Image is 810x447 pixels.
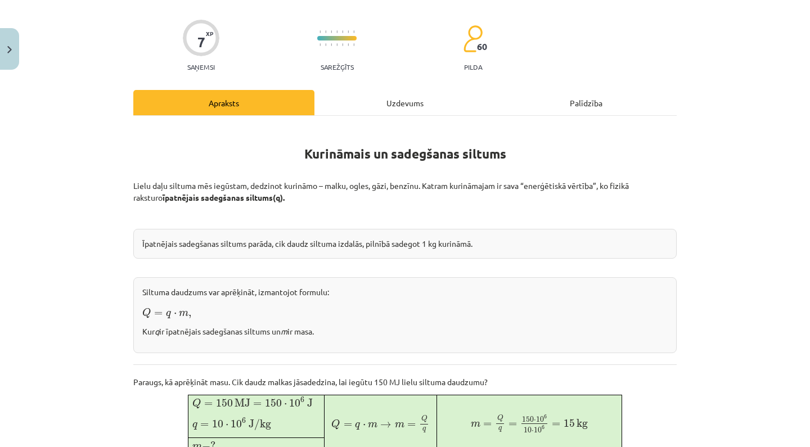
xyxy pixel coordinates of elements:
[463,25,483,53] img: students-c634bb4e5e11cddfef0936a35e636f08e4e9abd3cc4e673bd6f9a4125e45ecb1.svg
[331,419,340,430] span: Q
[380,422,391,428] span: →
[260,419,271,430] span: kg
[342,30,343,33] img: icon-short-line-57e1e144782c952c97e751825c79c345078a6d821885a25fce030b3d8c18986b.svg
[422,427,426,432] span: q
[319,43,321,46] img: icon-short-line-57e1e144782c952c97e751825c79c345078a6d821885a25fce030b3d8c18986b.svg
[407,423,416,427] span: =
[200,423,209,427] span: =
[325,43,326,46] img: icon-short-line-57e1e144782c952c97e751825c79c345078a6d821885a25fce030b3d8c18986b.svg
[289,399,300,407] span: 10
[368,422,377,428] span: m
[183,63,219,71] p: Saņemsi
[242,418,246,423] span: 6
[464,63,482,71] p: pilda
[142,326,668,337] p: Kur ir īpatnējais sadegšanas siltums un ir masa.
[163,192,273,202] b: īpatnējais sadegšanas siltums
[336,43,337,46] img: icon-short-line-57e1e144782c952c97e751825c79c345078a6d821885a25fce030b3d8c18986b.svg
[7,46,12,53] img: icon-close-lesson-0947bae3869378f0d4975bcd49f059093ad1ed9edebbc8119c70593378902aed.svg
[154,311,163,316] span: =
[174,313,177,316] span: ⋅
[564,419,575,427] span: 15
[534,427,542,433] span: 10
[532,430,534,432] span: ⋅
[522,417,534,422] span: 150
[348,30,349,33] img: icon-short-line-57e1e144782c952c97e751825c79c345078a6d821885a25fce030b3d8c18986b.svg
[331,43,332,46] img: icon-short-line-57e1e144782c952c97e751825c79c345078a6d821885a25fce030b3d8c18986b.svg
[249,419,254,428] span: J
[166,311,171,318] span: q
[265,399,282,407] span: 150
[577,419,588,430] span: kg
[273,192,285,202] strong: (q).
[204,402,213,407] span: =
[231,420,242,428] span: 10
[498,427,502,432] span: q
[536,417,544,422] span: 10
[133,180,677,204] p: Lielu daļu siltuma mēs iegūstam, dedzinot kurināmo – malku, ogles, gāzi, benzīnu. Katram kurināma...
[226,424,228,427] span: ⋅
[212,420,223,428] span: 10
[206,30,213,37] span: XP
[325,30,326,33] img: icon-short-line-57e1e144782c952c97e751825c79c345078a6d821885a25fce030b3d8c18986b.svg
[331,30,332,33] img: icon-short-line-57e1e144782c952c97e751825c79c345078a6d821885a25fce030b3d8c18986b.svg
[188,313,191,318] span: ,
[281,326,287,336] em: m
[307,399,313,407] span: J
[497,415,503,422] span: Q
[321,63,354,71] p: Sarežģīts
[483,422,492,427] span: =
[355,422,360,430] span: q
[216,399,233,407] span: 150
[542,426,544,430] span: 6
[192,399,201,409] span: Q
[508,422,517,427] span: =
[319,30,321,33] img: icon-short-line-57e1e144782c952c97e751825c79c345078a6d821885a25fce030b3d8c18986b.svg
[552,422,560,427] span: =
[300,397,304,403] span: 6
[179,311,188,317] span: m
[197,34,205,50] div: 7
[342,43,343,46] img: icon-short-line-57e1e144782c952c97e751825c79c345078a6d821885a25fce030b3d8c18986b.svg
[253,402,262,407] span: =
[304,146,506,162] strong: Kurināmais un sadegšanas siltums
[348,43,349,46] img: icon-short-line-57e1e144782c952c97e751825c79c345078a6d821885a25fce030b3d8c18986b.svg
[142,308,151,318] span: Q
[544,415,547,419] span: 6
[133,90,314,115] div: Apraksts
[235,399,250,407] span: MJ
[142,286,668,298] p: Siltuma daudzums var aprēķināt, izmantojot formulu:
[534,419,536,422] span: ⋅
[353,30,354,33] img: icon-short-line-57e1e144782c952c97e751825c79c345078a6d821885a25fce030b3d8c18986b.svg
[133,376,677,388] p: Paraugs, kā aprēķināt masu. Cik daudz malkas jāsadedzina, lai iegūtu 150 MJ lielu siltuma daudzumu?
[344,423,352,427] span: =
[336,30,337,33] img: icon-short-line-57e1e144782c952c97e751825c79c345078a6d821885a25fce030b3d8c18986b.svg
[284,403,287,407] span: ⋅
[353,43,354,46] img: icon-short-line-57e1e144782c952c97e751825c79c345078a6d821885a25fce030b3d8c18986b.svg
[471,422,480,427] span: m
[155,326,159,336] em: q
[496,90,677,115] div: Palīdzība
[477,42,487,52] span: 60
[363,424,366,427] span: ⋅
[421,415,427,422] span: Q
[254,419,260,431] span: /
[192,422,197,430] span: q
[395,422,404,428] span: m
[314,90,496,115] div: Uzdevums
[133,229,677,259] div: Īpatnējais sadegšanas siltums parāda, cik daudz siltuma izdalās, pilnībā sadegot 1 kg kurināmā.
[524,427,532,433] span: 10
